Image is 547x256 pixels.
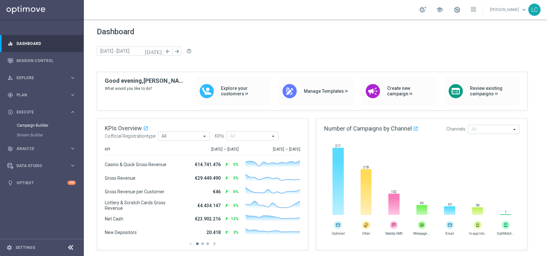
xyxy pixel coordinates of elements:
[7,92,13,98] i: gps_fixed
[7,110,76,115] button: play_circle_outline Execute keyboard_arrow_right
[7,52,76,69] div: Mission Control
[7,75,70,81] div: Explore
[7,163,70,169] div: Data Studio
[7,75,76,80] button: person_search Explore keyboard_arrow_right
[15,246,35,250] a: Settings
[7,58,76,63] button: Mission Control
[7,41,13,47] i: equalizer
[70,75,76,81] i: keyboard_arrow_right
[7,35,76,52] div: Dashboard
[16,147,70,151] span: Analyze
[7,180,13,186] i: lightbulb
[7,146,76,151] button: track_changes Analyze keyboard_arrow_right
[521,6,528,13] span: keyboard_arrow_down
[70,109,76,115] i: keyboard_arrow_right
[7,174,76,191] div: Optibot
[6,245,12,251] i: settings
[17,121,83,130] div: Campaign Builder
[7,92,70,98] div: Plan
[7,92,76,98] button: gps_fixed Plan keyboard_arrow_right
[16,52,76,69] a: Mission Control
[17,123,67,128] a: Campaign Builder
[7,180,76,186] button: lightbulb Optibot +10
[70,92,76,98] i: keyboard_arrow_right
[16,76,70,80] span: Explore
[16,164,70,168] span: Data Studio
[70,163,76,169] i: keyboard_arrow_right
[7,41,76,46] button: equalizer Dashboard
[17,133,67,138] a: Stream Builder
[7,146,13,152] i: track_changes
[7,146,70,152] div: Analyze
[16,174,67,191] a: Optibot
[7,163,76,168] button: Data Studio keyboard_arrow_right
[489,5,528,15] a: [PERSON_NAME]keyboard_arrow_down
[70,145,76,152] i: keyboard_arrow_right
[16,35,76,52] a: Dashboard
[67,181,76,185] div: +10
[7,109,70,115] div: Execute
[16,110,70,114] span: Execute
[7,75,13,81] i: person_search
[528,4,541,16] div: LC
[17,130,83,140] div: Stream Builder
[16,93,70,97] span: Plan
[436,6,443,13] span: school
[7,109,13,115] i: play_circle_outline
